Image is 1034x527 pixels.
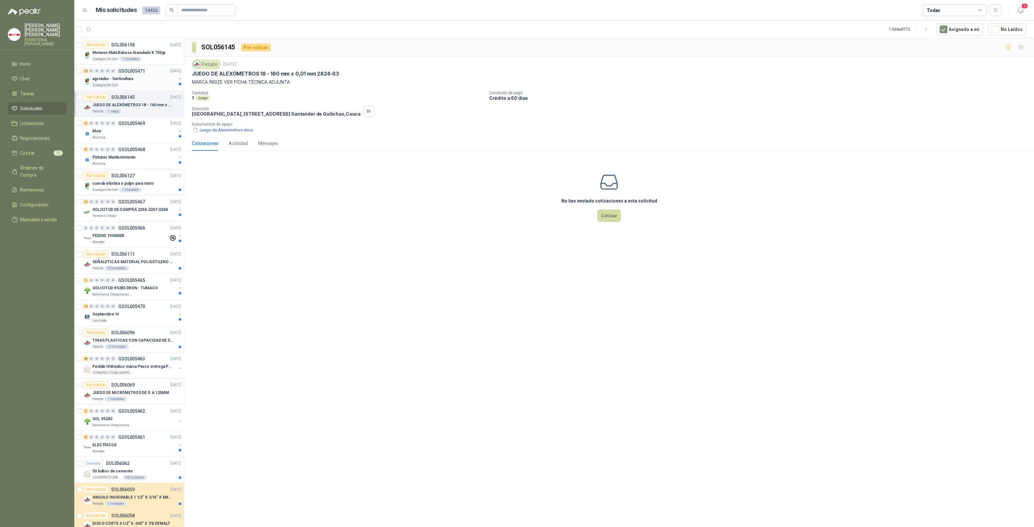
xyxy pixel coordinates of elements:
[94,304,99,309] div: 0
[142,6,160,14] span: 14426
[94,409,99,413] div: 0
[927,7,940,14] div: Todas
[118,435,145,439] p: GSOL005461
[561,197,657,204] h3: No has enviado cotizaciones a esta solicitud
[20,216,57,223] span: Manuales y ayuda
[192,70,339,77] p: JUEGO DE ALEXÓMETROS 18 - 160 mm x 0,01 mm 2824-S3
[119,57,142,62] div: 1 Unidades
[111,147,116,152] div: 0
[111,409,116,413] div: 0
[105,304,110,309] div: 0
[100,409,105,413] div: 0
[111,383,135,387] p: SOL056069
[83,182,91,190] img: Company Logo
[74,169,184,195] a: Por cotizarSOL056127[DATE] Company Logocuerda elástica o pulpo para motoZoologico De Cali1 Unidades
[105,69,110,73] div: 0
[92,292,133,297] p: Salamanca Oleaginosas SAS
[83,104,91,111] img: Company Logo
[118,200,145,204] p: GSOL005467
[111,435,116,439] div: 0
[92,494,173,501] p: ANGULO INOXIDABLE 1 1/2" X 3/16" X 6MTS
[92,449,105,454] p: Almatec
[74,248,184,274] a: Por cotizarSOL056111[DATE] Company LogoSEÑALETICAS MATERIAL POLIESTILENO CON VINILO LAMINADO CALI...
[20,90,34,97] span: Tareas
[1021,3,1028,9] span: 2
[20,60,30,67] span: Inicio
[94,147,99,152] div: 0
[92,50,166,56] p: Metarex Mata Babosa Granulado X 700gr
[83,486,109,493] div: Por cotizar
[83,278,88,283] div: 1
[83,226,88,230] div: 0
[111,95,135,99] p: SOL056145
[123,475,147,480] div: 50 Unidades
[54,150,63,156] span: 11
[8,8,41,15] img: Logo peakr
[192,95,194,101] p: 1
[241,44,271,51] div: Por cotizar
[105,356,110,361] div: 0
[83,365,91,373] img: Company Logo
[8,199,67,211] a: Configuración
[74,38,184,65] a: Por cotizarSOL056158[DATE] Company LogoMetarex Mata Babosa Granulado X 700grZoologico De Cali1 Un...
[8,132,67,144] a: Negociaciones
[100,278,105,283] div: 0
[92,135,105,140] p: Alumina
[105,121,110,126] div: 0
[105,278,110,283] div: 0
[83,407,183,428] a: 1 0 0 0 0 0 GSOL005462[DATE] Company LogoSOL #5282Salamanca Oleaginosas SAS
[92,318,107,323] p: Laminate
[92,311,119,317] p: Septiembre IV
[92,102,173,108] p: JUEGO DE ALEXÓMETROS 18 - 160 mm x 0,01 mm 2824-S3
[20,186,44,193] span: Remisiones
[89,147,94,152] div: 0
[105,501,127,506] div: 2 Unidades
[8,28,20,41] img: Company Logo
[100,200,105,204] div: 0
[83,156,91,164] img: Company Logo
[83,234,91,242] img: Company Logo
[92,57,118,62] p: Zoologico De Cali
[105,226,110,230] div: 0
[170,94,181,100] p: [DATE]
[74,457,184,483] a: CerradoSOL056062[DATE] Company Logo50 bultos de cementoCONSTRUCTORA GRUPO FIP50 Unidades
[105,344,129,349] div: 12 Unidades
[92,109,103,114] p: Patojito
[118,304,145,309] p: GSOL005470
[83,496,91,504] img: Company Logo
[105,147,110,152] div: 0
[192,91,484,95] p: Cantidad
[83,444,91,451] img: Company Logo
[936,23,983,36] button: Asignado a mi
[83,67,183,88] a: 12 0 0 0 0 0 GSOL005471[DATE] Company Logoagrotubo - horticulturaZoologico De Cali
[111,278,116,283] div: 0
[94,356,99,361] div: 0
[111,304,116,309] div: 0
[170,487,181,493] p: [DATE]
[111,121,116,126] div: 0
[83,172,109,180] div: Por cotizar
[83,119,183,140] a: 4 0 0 0 0 0 GSOL005469[DATE] Company LogoMotrAlumina
[89,435,94,439] div: 0
[92,501,103,506] p: Patojito
[20,135,50,142] span: Negociaciones
[83,77,91,85] img: Company Logo
[92,521,170,527] p: DISCO CORTE 4 1/2" X .045" X 7/8 DEWALT
[20,105,42,112] span: Solicitudes
[83,381,109,389] div: Por cotizar
[489,91,1031,95] p: Condición de pago
[192,122,1031,127] p: Documentos de apoyo
[111,252,135,256] p: SOL056111
[83,287,91,294] img: Company Logo
[83,329,109,336] div: Por cotizar
[170,251,181,257] p: [DATE]
[100,121,105,126] div: 0
[100,69,105,73] div: 0
[988,23,1026,36] button: No Leídos
[111,226,116,230] div: 0
[83,69,88,73] div: 12
[100,147,105,152] div: 0
[94,226,99,230] div: 0
[111,69,116,73] div: 0
[105,397,127,402] div: 1 Unidades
